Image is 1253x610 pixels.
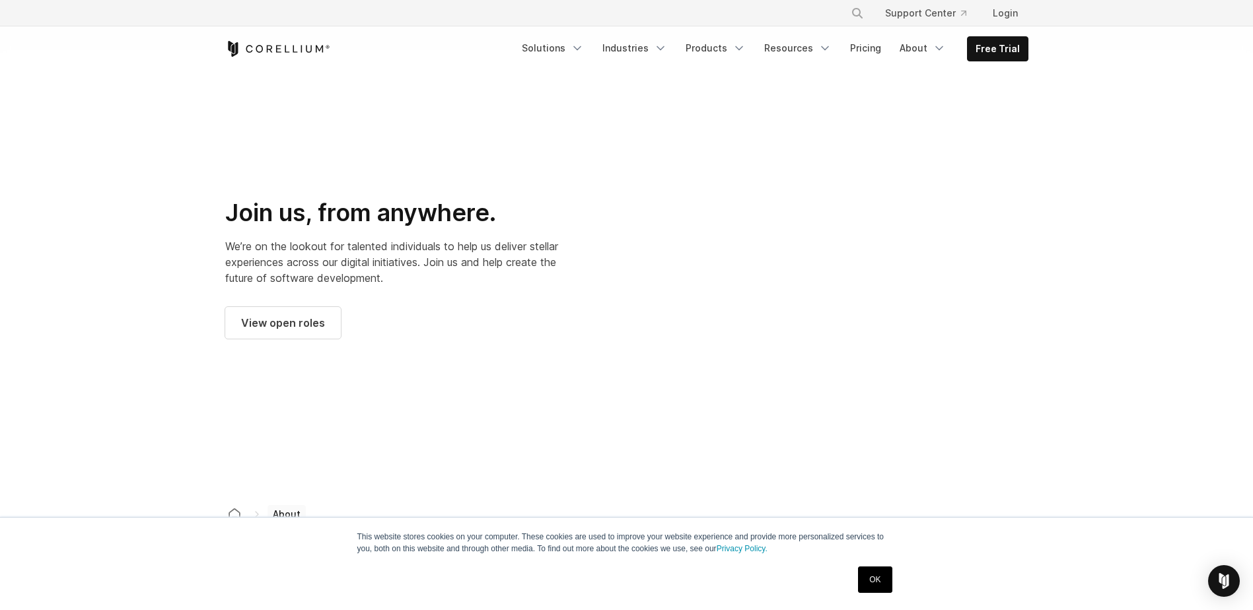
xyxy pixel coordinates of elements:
div: Navigation Menu [835,1,1028,25]
div: Navigation Menu [514,36,1028,61]
a: Free Trial [968,37,1028,61]
p: This website stores cookies on your computer. These cookies are used to improve your website expe... [357,531,896,555]
a: Resources [756,36,840,60]
div: Open Intercom Messenger [1208,565,1240,597]
a: View open roles [225,307,341,339]
a: Solutions [514,36,592,60]
span: About [268,505,306,524]
a: Industries [594,36,675,60]
h2: Join us, from anywhere. [225,198,563,228]
a: OK [858,566,892,593]
a: Products [678,36,754,60]
a: About [892,36,954,60]
a: Corellium home [223,505,246,524]
a: Corellium Home [225,41,330,57]
p: We’re on the lookout for talented individuals to help us deliver stellar experiences across our d... [225,238,563,286]
a: Login [982,1,1028,25]
a: Pricing [842,36,889,60]
a: Support Center [875,1,977,25]
a: Privacy Policy. [717,544,768,553]
button: Search [845,1,869,25]
span: View open roles [241,315,325,331]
